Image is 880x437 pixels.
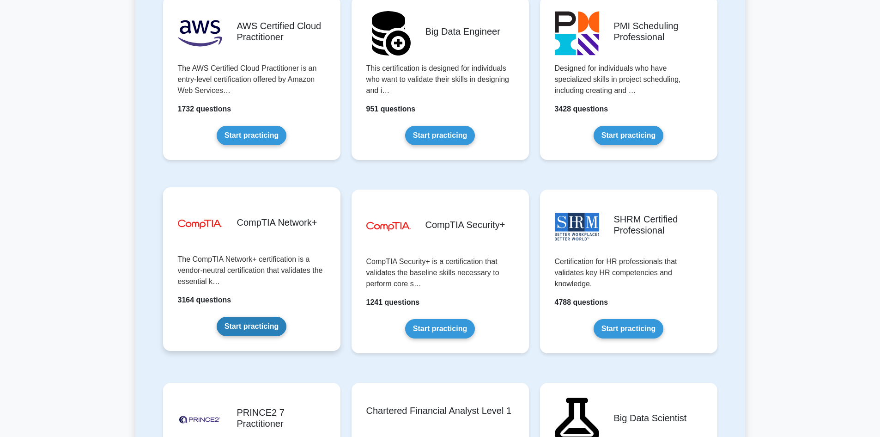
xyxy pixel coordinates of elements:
a: Start practicing [217,317,286,336]
a: Start practicing [405,126,475,145]
a: Start practicing [594,319,663,339]
a: Start practicing [594,126,663,145]
a: Start practicing [405,319,475,339]
a: Start practicing [217,126,286,145]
